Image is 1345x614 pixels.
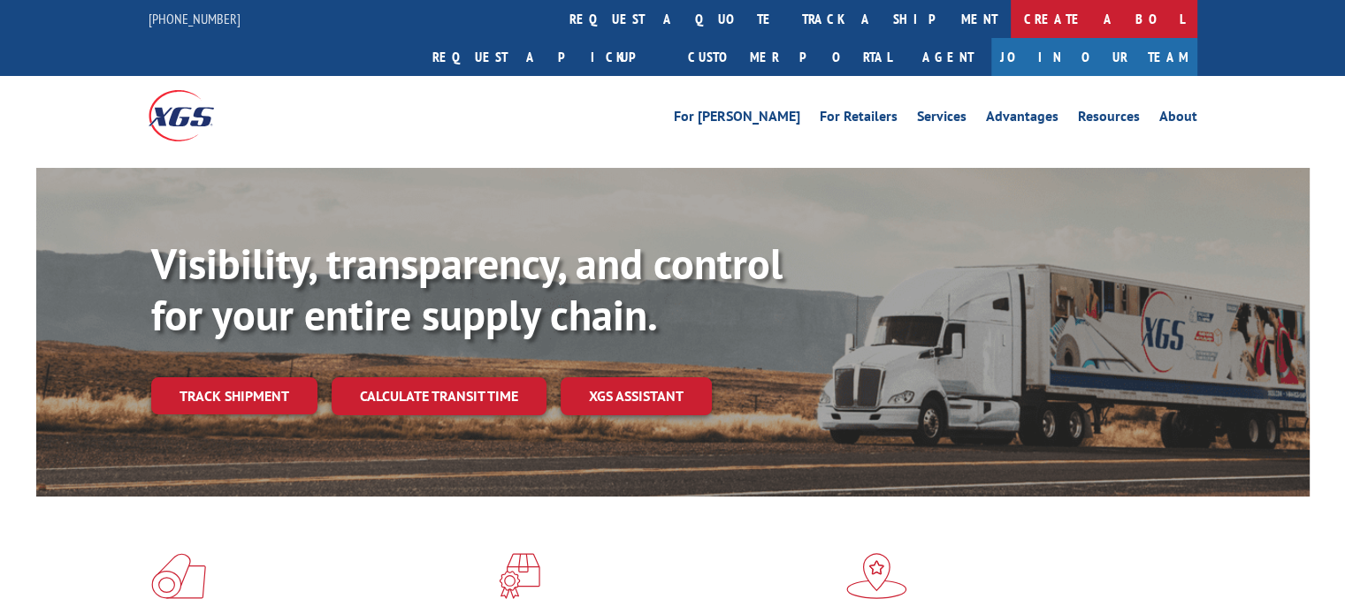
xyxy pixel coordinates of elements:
[675,38,905,76] a: Customer Portal
[561,377,712,415] a: XGS ASSISTANT
[151,236,783,342] b: Visibility, transparency, and control for your entire supply chain.
[820,110,898,129] a: For Retailers
[499,553,540,599] img: xgs-icon-focused-on-flooring-red
[151,553,206,599] img: xgs-icon-total-supply-chain-intelligence-red
[905,38,991,76] a: Agent
[917,110,967,129] a: Services
[674,110,800,129] a: For [PERSON_NAME]
[332,377,546,415] a: Calculate transit time
[846,553,907,599] img: xgs-icon-flagship-distribution-model-red
[149,10,241,27] a: [PHONE_NUMBER]
[991,38,1197,76] a: Join Our Team
[1078,110,1140,129] a: Resources
[1159,110,1197,129] a: About
[151,377,317,414] a: Track shipment
[419,38,675,76] a: Request a pickup
[986,110,1058,129] a: Advantages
